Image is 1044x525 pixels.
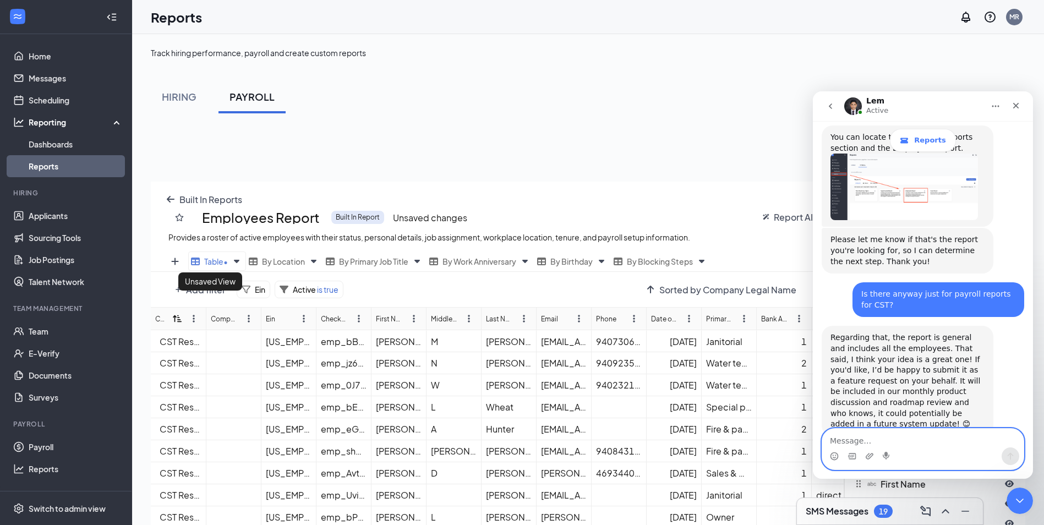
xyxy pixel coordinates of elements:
button: plus icon [168,281,232,298]
div: [DATE] [651,401,697,413]
iframe: Intercom live chat [1007,488,1033,514]
a: Team [29,320,123,342]
div: [PERSON_NAME] [486,511,532,523]
span: Ein [255,285,265,294]
div: Fire & packout technician [706,423,752,435]
div: Water technician [706,379,752,391]
div: emp_bEG6D5E9VJ9zboGnwkxN [321,401,367,413]
button: ellipsis-vertical icon [293,310,315,327]
div: 1 [761,445,807,457]
div: [PERSON_NAME] [376,511,422,523]
button: plus icon [164,253,186,270]
div: [EMAIL_ADDRESS][DOMAIN_NAME] [541,423,587,435]
div: [PERSON_NAME] [376,467,422,479]
div: 9407306102 [596,336,642,347]
div: emp_UvivGsOQjtXjg7aE2Dk1 [321,489,367,501]
div: N [431,357,477,369]
div: [EMAIL_ADDRESS][DOMAIN_NAME] [541,445,587,457]
div: Last Name [486,314,512,324]
div: [DATE] [651,423,697,435]
div: Middle Name [431,314,457,324]
div: Payroll [13,419,121,429]
div: By Blocking Steps [611,251,711,272]
svg: WorkstreamLogo [12,11,23,22]
span: By Blocking Steps [627,256,693,266]
span: Employees Report [202,211,320,224]
div: [PERSON_NAME][EMAIL_ADDRESS][DOMAIN_NAME] [541,467,587,479]
span: By Primary Job Title [339,256,408,266]
div: 1 [761,511,807,523]
div: CST Restorations, LLC [160,423,201,435]
div: Company Trade Name [211,314,237,324]
div: First Name [376,314,402,324]
span: Built In Reports [179,194,242,205]
div: [PERSON_NAME] [431,445,477,457]
svg: Analysis [13,117,24,128]
span: By Birthday [550,256,593,266]
div: emp_shcZPJTOcF8E7Yjxr74x [321,445,367,457]
div: PAYROLL [229,90,275,103]
div: Janitorial [706,336,752,347]
div: [US_EMPLOYER_IDENTIFICATION_NUMBER] [266,511,311,523]
svg: Settings [13,503,24,514]
div: CST Restorations, LLC [160,336,201,347]
div: [PERSON_NAME] [486,357,532,369]
div: [US_EMPLOYER_IDENTIFICATION_NUMBER] [266,336,311,347]
div: [DATE] [651,379,697,391]
div: Middle Name [845,494,998,513]
div: [DATE] [651,489,697,501]
div: [PERSON_NAME] [376,401,422,413]
div: [US_EMPLOYER_IDENTIFICATION_NUMBER] [266,489,311,501]
div: Track hiring performance, payroll and create custom reports [151,47,366,58]
div: [US_EMPLOYER_IDENTIFICATION_NUMBER] [266,401,311,413]
a: Payroll [29,436,123,458]
div: emp_bPSBQkEmlLn0k7DhLMJQ [321,511,367,523]
button: ellipsis-vertical icon [678,310,700,327]
a: E-Verify [29,342,123,364]
div: 1 [761,336,807,347]
div: [DATE] [651,336,697,347]
button: ellipsis-vertical icon [458,310,480,327]
a: Messages [29,67,123,89]
div: Owner [706,511,752,523]
button: ellipsis-vertical icon [238,310,260,327]
div: [EMAIL_ADDRESS][DOMAIN_NAME] [541,489,587,501]
div: HIRING [162,90,196,103]
div: 1 [761,467,807,479]
div: Table• [188,251,246,272]
div: Fire & packout technician [706,445,752,457]
div: emp_jz6pZ1eAhqpDnfZtY5gF [321,357,367,369]
div: [PERSON_NAME] [376,423,422,435]
a: Sourcing Tools [29,227,123,249]
div: Date of Birth [651,314,677,324]
div: 1 [761,489,807,501]
div: [PERSON_NAME] [486,489,532,501]
div: By Birthday [534,251,611,272]
button: ellipsis-vertical icon [623,310,645,327]
span: Table • [204,256,228,266]
div: [PERSON_NAME] [376,357,422,369]
div: CST Restorations, LLC [160,511,201,523]
div: [US_EMPLOYER_IDENTIFICATION_NUMBER] [266,445,311,457]
div: 2 [761,357,807,369]
div: By Primary Job Title [323,251,427,272]
div: [PERSON_NAME] [376,489,422,501]
div: D [431,467,477,479]
div: [EMAIL_ADDRESS][DOMAIN_NAME] [541,379,587,391]
button: sidebar-flip icon [807,281,827,298]
h1: Reports [151,8,202,26]
button: eye-open icon [998,495,1020,512]
div: Company Legal Name [155,314,168,324]
div: CST Restorations, LLC [160,379,201,391]
div: Email [541,314,558,324]
div: [DATE] [651,511,697,523]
